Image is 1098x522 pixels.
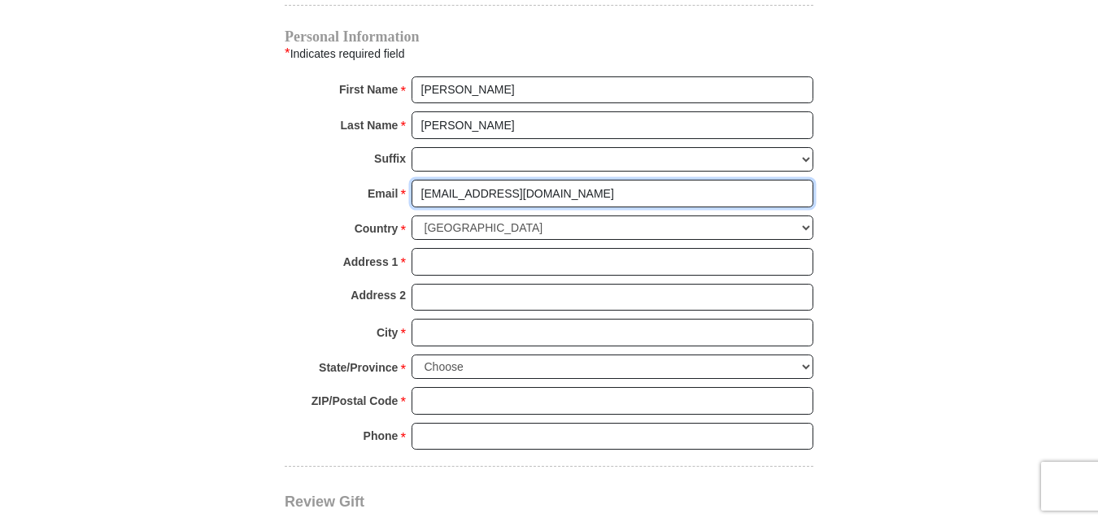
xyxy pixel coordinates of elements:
strong: Address 2 [351,284,406,307]
strong: Phone [364,424,399,447]
strong: Country [355,217,399,240]
strong: Email [368,182,398,205]
strong: City [377,321,398,344]
strong: Last Name [341,114,399,137]
strong: First Name [339,78,398,101]
h4: Personal Information [285,30,813,43]
span: Review Gift [285,494,364,510]
strong: Suffix [374,147,406,170]
div: Indicates required field [285,43,813,64]
strong: State/Province [319,356,398,379]
strong: ZIP/Postal Code [312,389,399,412]
strong: Address 1 [343,250,399,273]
